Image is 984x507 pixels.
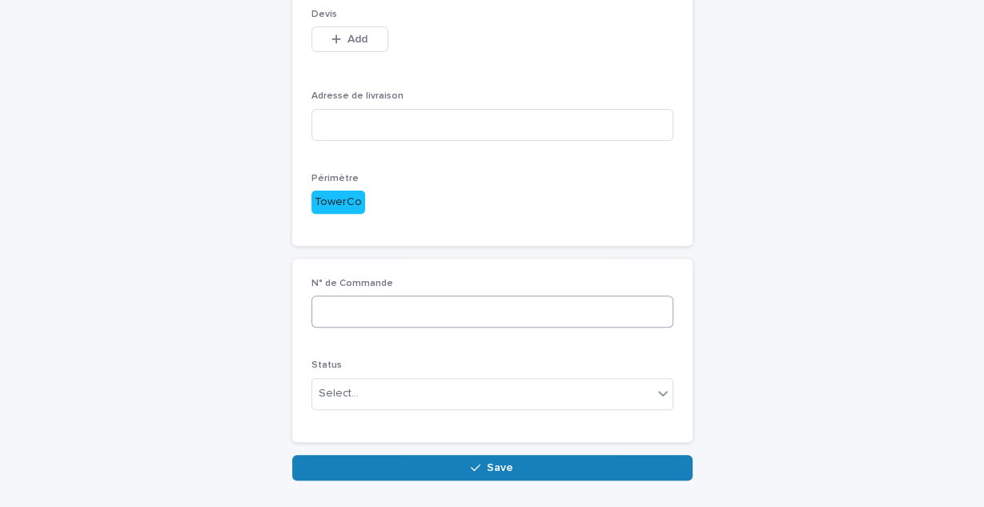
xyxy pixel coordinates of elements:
[487,462,513,473] span: Save
[311,191,365,214] div: TowerCo
[347,34,367,45] span: Add
[311,279,393,288] span: N° de Commande
[311,91,404,101] span: Adresse de livraison
[311,360,342,370] span: Status
[292,455,693,481] button: Save
[311,10,337,19] span: Devis
[311,26,388,52] button: Add
[319,385,359,402] div: Select...
[311,174,359,183] span: Périmètre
